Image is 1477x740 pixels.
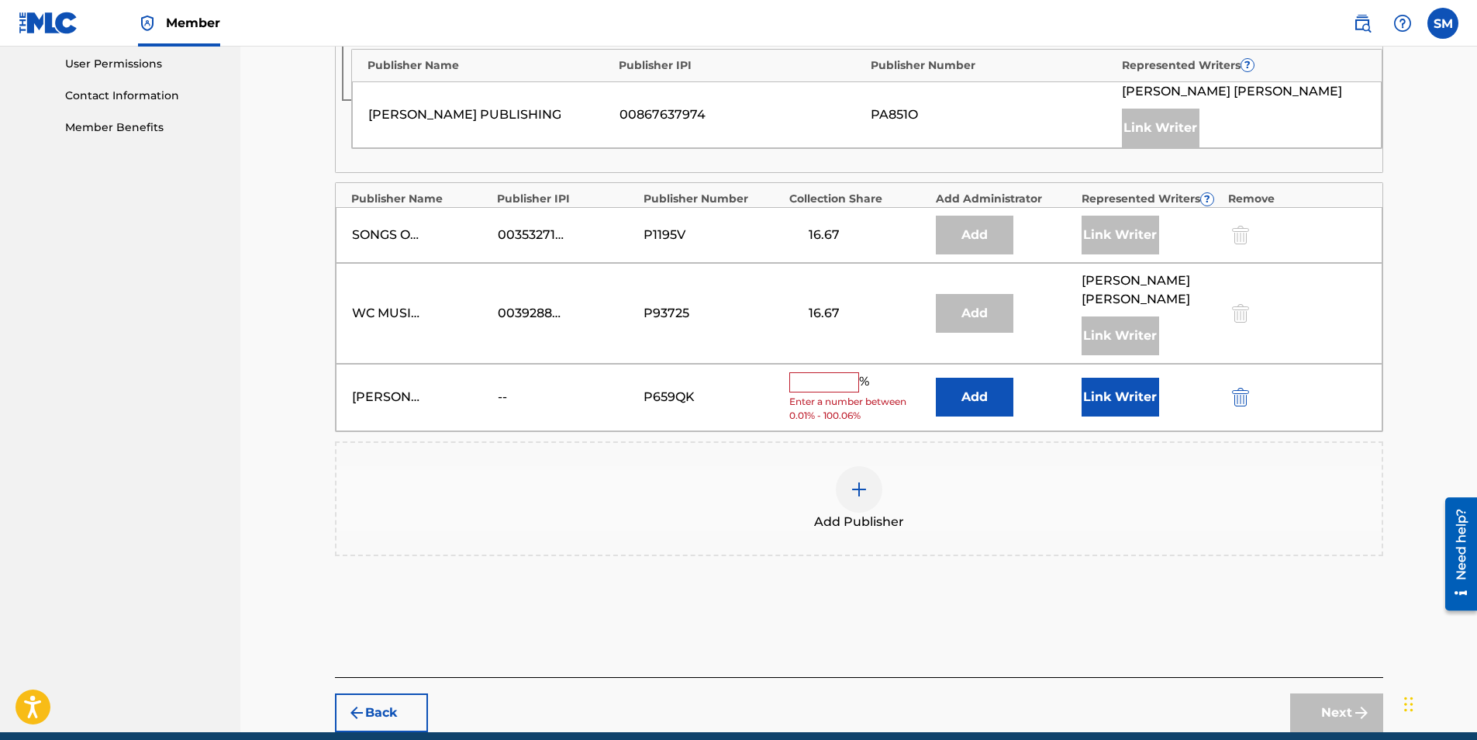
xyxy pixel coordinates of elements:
[368,105,612,124] div: [PERSON_NAME] PUBLISHING
[619,105,863,124] div: 00867637974
[1082,271,1220,309] span: [PERSON_NAME] [PERSON_NAME]
[1427,8,1458,39] div: User Menu
[65,88,222,104] a: Contact Information
[1122,57,1366,74] div: Represented Writers
[1399,666,1477,740] iframe: Chat Widget
[65,56,222,72] a: User Permissions
[850,480,868,499] img: add
[871,57,1115,74] div: Publisher Number
[335,693,428,732] button: Back
[1082,191,1220,207] div: Represented Writers
[936,191,1075,207] div: Add Administrator
[1228,191,1367,207] div: Remove
[138,14,157,33] img: Top Rightsholder
[1241,59,1254,71] span: ?
[789,395,927,423] span: Enter a number between 0.01% - 100.06%
[368,57,612,74] div: Publisher Name
[497,191,636,207] div: Publisher IPI
[1201,193,1213,206] span: ?
[65,119,222,136] a: Member Benefits
[351,191,490,207] div: Publisher Name
[1393,14,1412,33] img: help
[1122,82,1342,101] span: [PERSON_NAME] [PERSON_NAME]
[644,191,782,207] div: Publisher Number
[1347,8,1378,39] a: Public Search
[619,57,863,74] div: Publisher IPI
[347,704,366,722] img: 7ee5dd4eb1f8a8e3ef2f.svg
[789,191,928,207] div: Collection Share
[1082,378,1159,417] button: Link Writer
[1232,388,1249,406] img: 12a2ab48e56ec057fbd8.svg
[166,14,220,32] span: Member
[1404,681,1413,728] div: Drag
[1353,14,1372,33] img: search
[871,105,1114,124] div: PA851O
[1434,492,1477,617] iframe: Resource Center
[859,372,873,392] span: %
[1387,8,1418,39] div: Help
[814,513,904,531] span: Add Publisher
[19,12,78,34] img: MLC Logo
[936,378,1013,417] button: Add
